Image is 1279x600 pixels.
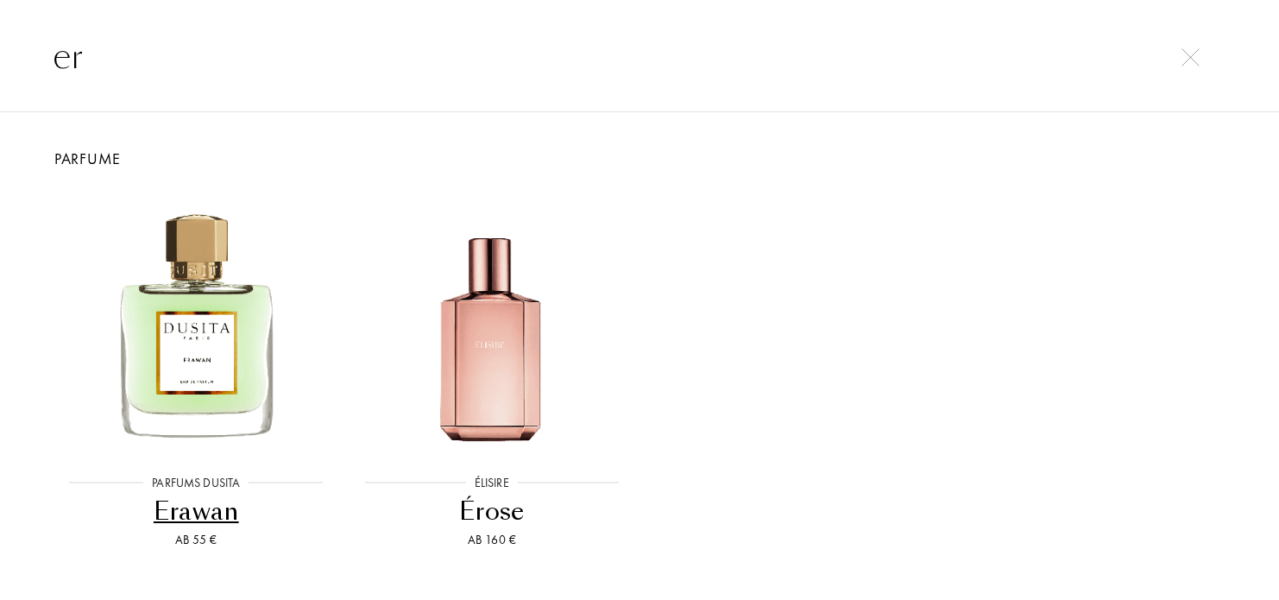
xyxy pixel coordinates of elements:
div: Ab 55 € [55,531,337,549]
img: Érose [359,189,625,455]
div: Élisire [466,474,518,492]
div: Ab 160 € [351,531,633,549]
a: ErawanParfums DusitaErawanAb 55 € [48,170,344,571]
a: ÉroseÉlisireÉroseAb 160 € [344,170,640,571]
img: Erawan [63,189,329,455]
div: Parfums Dusita [143,474,249,492]
div: Érose [351,495,633,528]
img: cross.svg [1181,48,1200,66]
div: Erawan [55,495,337,528]
div: Parfume [35,147,1244,170]
input: Suche [18,30,1261,82]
